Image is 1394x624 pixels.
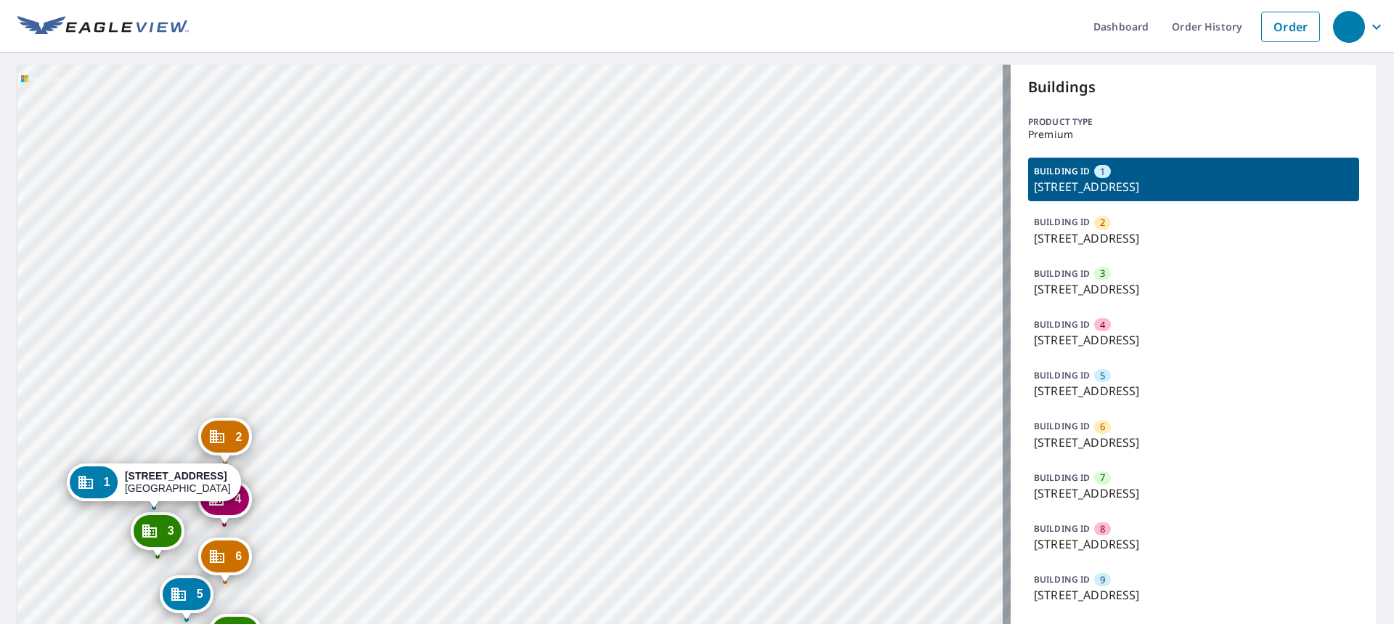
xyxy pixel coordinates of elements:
[1034,420,1090,432] p: BUILDING ID
[1034,522,1090,535] p: BUILDING ID
[1034,369,1090,381] p: BUILDING ID
[1034,573,1090,585] p: BUILDING ID
[1100,369,1105,383] span: 5
[17,16,189,38] img: EV Logo
[1034,178,1353,195] p: [STREET_ADDRESS]
[1100,573,1105,587] span: 9
[125,470,231,495] div: [GEOGRAPHIC_DATA]
[235,431,242,442] span: 2
[1100,165,1105,179] span: 1
[1034,434,1353,451] p: [STREET_ADDRESS]
[1034,318,1090,331] p: BUILDING ID
[168,525,174,536] span: 3
[1034,280,1353,298] p: [STREET_ADDRESS]
[1100,471,1105,485] span: 7
[198,418,252,463] div: Dropped pin, building 2, Commercial property, 1926 W College Ave San Bernardino, CA 92407
[1034,230,1353,247] p: [STREET_ADDRESS]
[1034,485,1353,502] p: [STREET_ADDRESS]
[1034,535,1353,553] p: [STREET_ADDRESS]
[1028,76,1359,98] p: Buildings
[1034,586,1353,604] p: [STREET_ADDRESS]
[104,477,110,487] span: 1
[1028,129,1359,140] p: Premium
[1034,267,1090,280] p: BUILDING ID
[160,575,213,620] div: Dropped pin, building 5, Commercial property, 1925 W College Ave San Bernardino, CA 92407
[1034,216,1090,228] p: BUILDING ID
[1100,318,1105,332] span: 4
[198,538,252,583] div: Dropped pin, building 6, Commercial property, 4244 University Pkwy San Bernardino, CA 92407
[1034,382,1353,400] p: [STREET_ADDRESS]
[1100,216,1105,230] span: 2
[1034,165,1090,177] p: BUILDING ID
[197,588,203,599] span: 5
[1034,471,1090,484] p: BUILDING ID
[1100,420,1105,434] span: 6
[1100,267,1105,280] span: 3
[1261,12,1320,42] a: Order
[1100,522,1105,536] span: 8
[125,470,227,482] strong: [STREET_ADDRESS]
[235,551,242,562] span: 6
[131,512,184,557] div: Dropped pin, building 3, Commercial property, 4539 University Pkwy San Bernardino, CA 92407
[1028,116,1359,129] p: Product type
[1034,331,1353,349] p: [STREET_ADDRESS]
[67,463,241,508] div: Dropped pin, building 1, Commercial property, 1924 W College Ave San Bernardino, CA 92407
